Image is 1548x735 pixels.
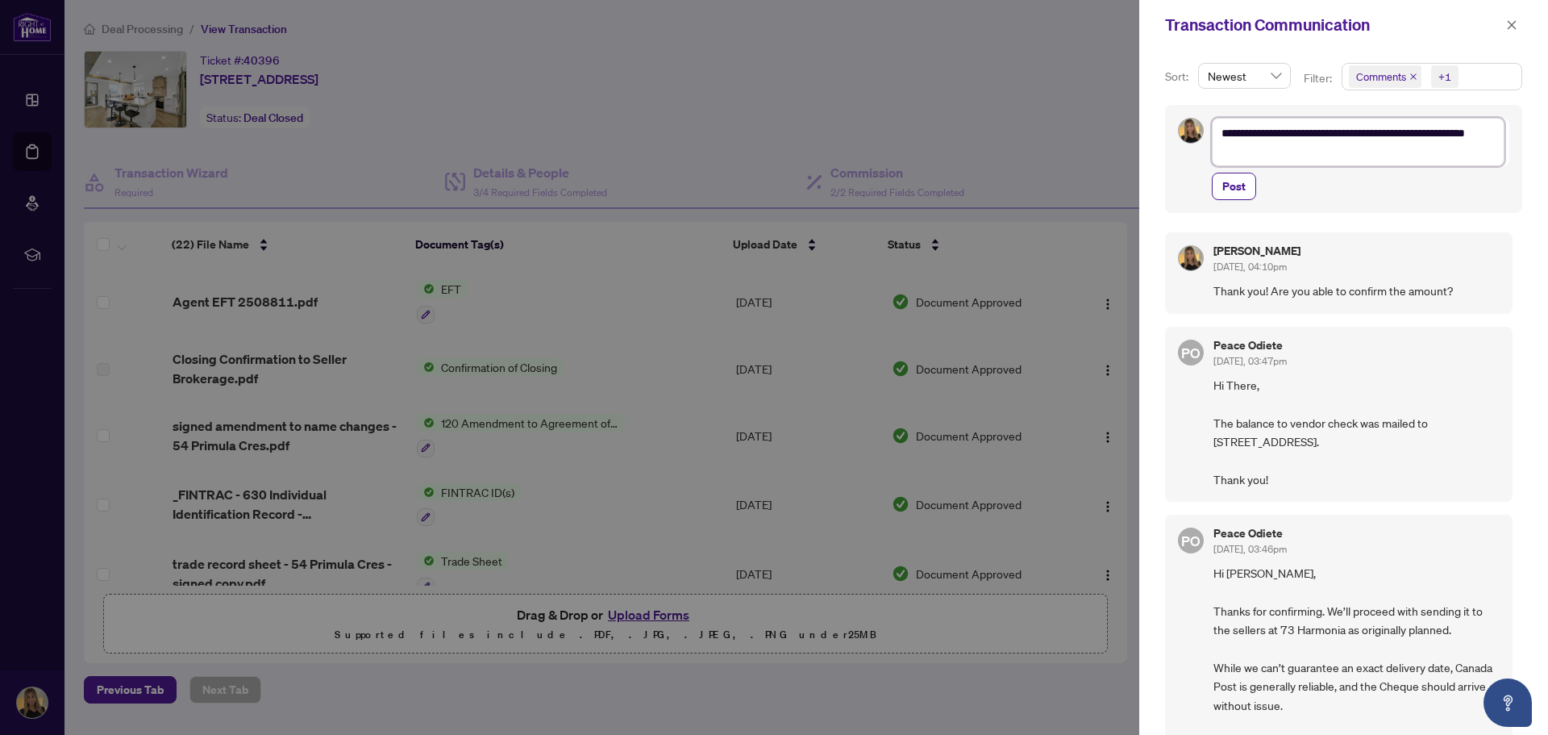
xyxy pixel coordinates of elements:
[1304,69,1334,87] p: Filter:
[1213,355,1287,367] span: [DATE], 03:47pm
[1222,173,1246,199] span: Post
[1213,543,1287,555] span: [DATE], 03:46pm
[1165,68,1192,86] p: Sort:
[1179,119,1203,143] img: Profile Icon
[1212,173,1256,200] button: Post
[1213,340,1287,351] h5: Peace Odiete
[1483,679,1532,727] button: Open asap
[1165,13,1501,37] div: Transaction Communication
[1213,282,1500,300] span: Thank you! Are you able to confirm the amount?
[1179,246,1203,270] img: Profile Icon
[1181,341,1200,363] span: PO
[1181,530,1200,552] span: PO
[1213,245,1300,257] h5: [PERSON_NAME]
[1213,376,1500,489] span: Hi There, The balance to vendor check was mailed to [STREET_ADDRESS]. Thank you!
[1208,64,1281,88] span: Newest
[1409,73,1417,81] span: close
[1349,65,1421,88] span: Comments
[1213,261,1287,273] span: [DATE], 04:10pm
[1506,19,1517,31] span: close
[1438,69,1451,85] div: +1
[1356,69,1406,85] span: Comments
[1213,528,1287,539] h5: Peace Odiete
